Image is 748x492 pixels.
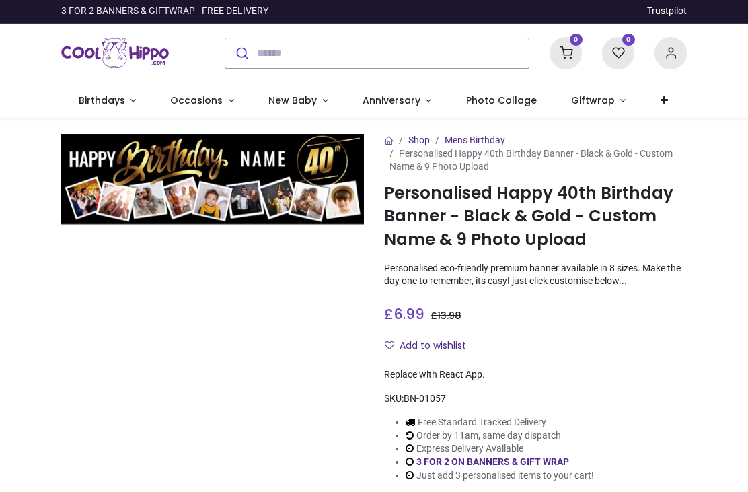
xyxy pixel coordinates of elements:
a: 3 FOR 2 ON BANNERS & GIFT WRAP [416,456,569,467]
span: 13.98 [437,309,461,322]
span: Giftwrap [571,94,615,107]
div: 3 FOR 2 BANNERS & GIFTWRAP - FREE DELIVERY [61,5,268,18]
button: Submit [225,38,257,68]
p: Personalised eco-friendly premium banner available in 8 sizes. Make the day one to remember, its ... [384,262,687,288]
span: Photo Collage [466,94,537,107]
li: Express Delivery Available [406,442,594,456]
a: Occasions [153,83,252,118]
span: New Baby [268,94,317,107]
i: Add to wishlist [385,341,394,350]
a: 0 [602,46,634,57]
a: Trustpilot [647,5,687,18]
li: Free Standard Tracked Delivery [406,416,594,429]
img: Cool Hippo [61,34,169,72]
div: Replace with React App. [384,368,687,382]
span: £ [431,309,461,322]
img: Personalised Happy 40th Birthday Banner - Black & Gold - Custom Name & 9 Photo Upload [61,134,364,225]
span: BN-01057 [404,393,446,404]
span: 6.99 [394,304,424,324]
a: Giftwrap [554,83,643,118]
span: Personalised Happy 40th Birthday Banner - Black & Gold - Custom Name & 9 Photo Upload [389,148,673,172]
a: Logo of Cool Hippo [61,34,169,72]
a: New Baby [252,83,346,118]
span: Birthdays [79,94,125,107]
button: Add to wishlistAdd to wishlist [384,335,478,357]
li: Order by 11am, same day dispatch [406,429,594,443]
a: Mens Birthday [445,135,505,145]
span: Occasions [170,94,223,107]
span: Anniversary [363,94,420,107]
sup: 0 [622,34,635,46]
span: £ [384,304,424,324]
h1: Personalised Happy 40th Birthday Banner - Black & Gold - Custom Name & 9 Photo Upload [384,182,687,251]
li: Just add 3 personalised items to your cart! [406,469,594,483]
a: Anniversary [345,83,449,118]
sup: 0 [570,34,583,46]
a: Shop [408,135,430,145]
a: Birthdays [61,83,153,118]
a: 0 [550,46,582,57]
div: SKU: [384,392,687,406]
